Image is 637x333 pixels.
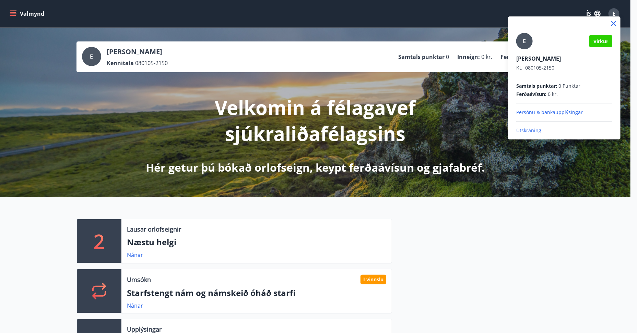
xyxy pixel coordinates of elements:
span: E [523,37,526,45]
p: [PERSON_NAME] [516,55,612,62]
span: Samtals punktar : [516,83,557,89]
span: 0 Punktar [558,83,580,89]
span: 0 kr. [548,91,558,98]
span: Kt. [516,64,522,71]
span: Virkur [593,38,608,45]
span: Ferðaávísun : [516,91,546,98]
p: Útskráning [516,127,612,134]
p: 080105-2150 [516,64,612,71]
p: Persónu & bankaupplýsingar [516,109,612,116]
